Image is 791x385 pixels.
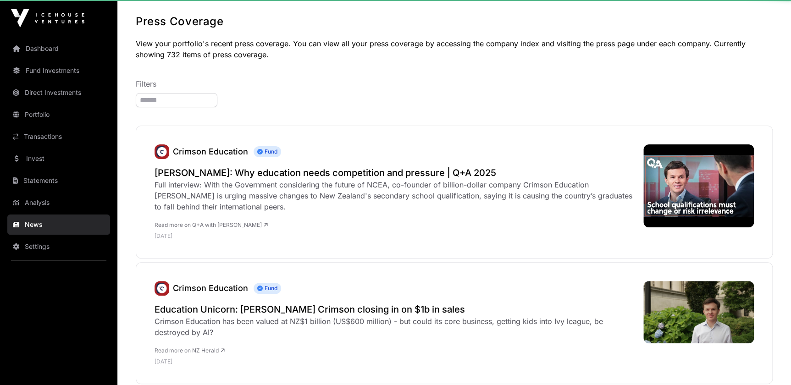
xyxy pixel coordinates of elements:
img: unnamed.jpg [155,281,169,296]
a: Settings [7,236,110,257]
img: hqdefault.jpg [643,144,754,227]
a: Direct Investments [7,82,110,103]
img: WIJ3H7SEEVEHPDFAKSUCV7O3DI.jpg [643,281,754,343]
span: Fund [254,283,281,294]
h1: Press Coverage [136,14,773,29]
a: Crimson Education [155,281,169,296]
a: Fund Investments [7,60,110,81]
div: Crimson Education has been valued at NZ$1 billion (US$600 million) - but could its core business,... [155,316,634,338]
a: Read more on Q+A with [PERSON_NAME] [155,221,268,228]
img: unnamed.jpg [155,144,169,159]
p: [DATE] [155,232,634,240]
a: Read more on NZ Herald [155,347,225,354]
span: Fund [254,146,281,157]
a: Analysis [7,192,110,213]
a: Education Unicorn: [PERSON_NAME] Crimson closing in on $1b in sales [155,303,634,316]
img: Icehouse Ventures Logo [11,9,84,27]
a: Invest [7,148,110,169]
a: [PERSON_NAME]: Why education needs competition and pressure | Q+A 2025 [155,166,634,179]
a: Crimson Education [155,144,169,159]
a: Crimson Education [173,283,248,293]
iframe: Chat Widget [745,341,791,385]
a: Dashboard [7,38,110,59]
a: Statements [7,170,110,191]
a: Transactions [7,126,110,147]
p: View your portfolio's recent press coverage. You can view all your press coverage by accessing th... [136,38,773,60]
a: News [7,214,110,235]
a: Crimson Education [173,147,248,156]
p: Filters [136,78,773,89]
p: [DATE] [155,358,634,365]
a: Portfolio [7,104,110,125]
div: Full interview: With the Government considering the future of NCEA, co-founder of billion-dollar ... [155,179,634,212]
